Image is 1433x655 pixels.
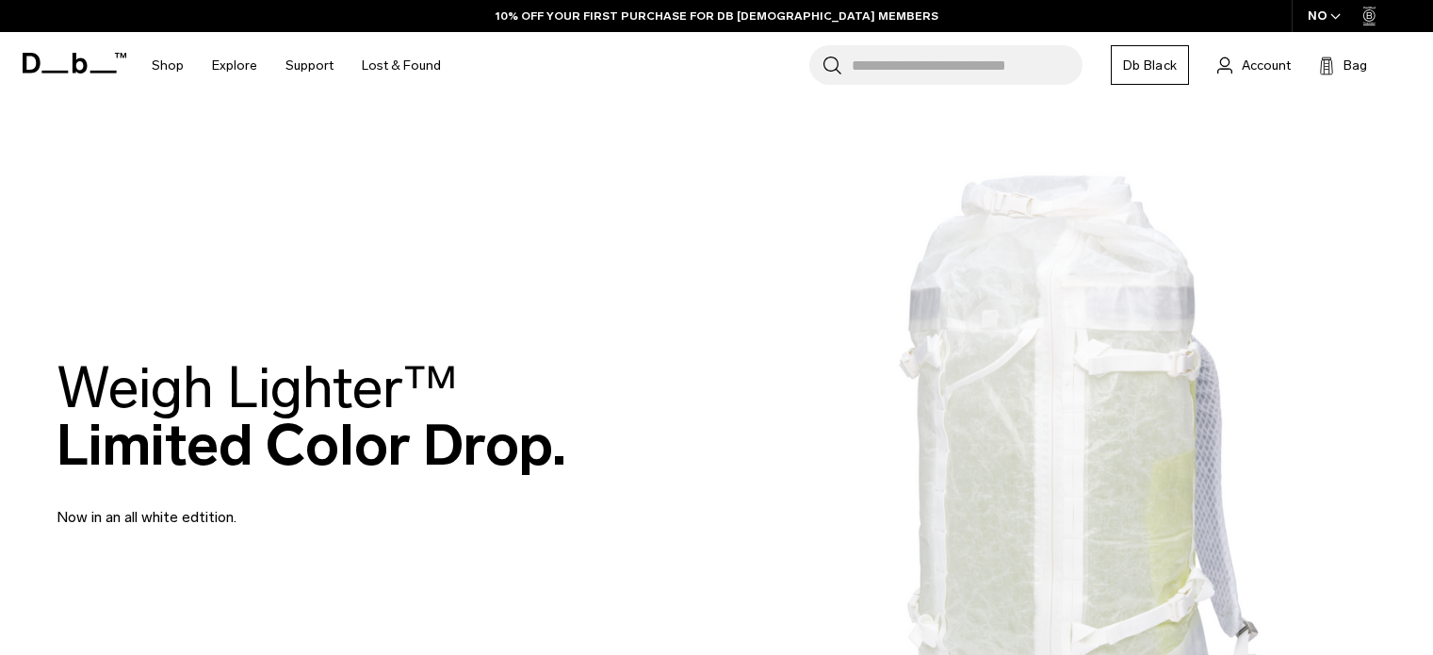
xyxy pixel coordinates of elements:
[1111,45,1189,85] a: Db Black
[1242,56,1291,75] span: Account
[57,353,458,422] span: Weigh Lighter™
[1217,54,1291,76] a: Account
[152,32,184,99] a: Shop
[1319,54,1367,76] button: Bag
[57,359,566,474] h2: Limited Color Drop.
[496,8,938,25] a: 10% OFF YOUR FIRST PURCHASE FOR DB [DEMOGRAPHIC_DATA] MEMBERS
[1343,56,1367,75] span: Bag
[362,32,441,99] a: Lost & Found
[57,483,509,529] p: Now in an all white edtition.
[212,32,257,99] a: Explore
[285,32,334,99] a: Support
[138,32,455,99] nav: Main Navigation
